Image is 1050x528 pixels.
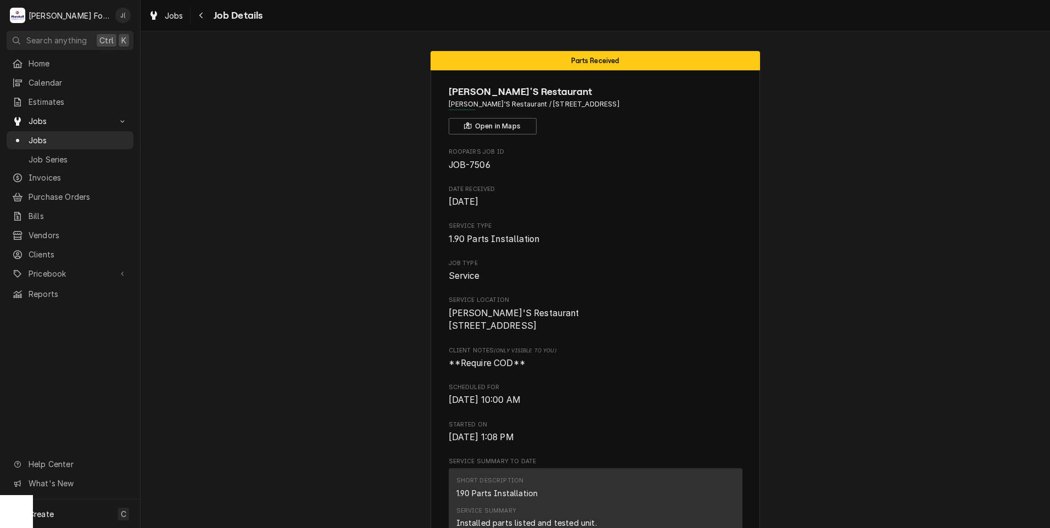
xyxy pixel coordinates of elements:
[449,222,742,231] span: Service Type
[210,8,263,23] span: Job Details
[449,395,521,405] span: [DATE] 10:00 AM
[193,7,210,24] button: Navigate back
[431,51,760,70] div: Status
[449,195,742,209] span: Date Received
[29,229,128,241] span: Vendors
[449,222,742,245] div: Service Type
[449,420,742,429] span: Started On
[449,185,742,194] span: Date Received
[7,285,133,303] a: Reports
[449,296,742,305] span: Service Location
[449,431,742,444] span: Started On
[7,207,133,225] a: Bills
[10,8,25,23] div: Marshall Food Equipment Service's Avatar
[449,185,742,209] div: Date Received
[449,85,742,134] div: Client Information
[449,296,742,333] div: Service Location
[7,226,133,244] a: Vendors
[7,474,133,492] a: Go to What's New
[165,10,183,21] span: Jobs
[7,245,133,263] a: Clients
[144,7,188,25] a: Jobs
[449,234,540,244] span: 1.90 Parts Installation
[29,58,128,69] span: Home
[121,35,126,46] span: K
[7,131,133,149] a: Jobs
[29,96,128,108] span: Estimates
[99,35,114,46] span: Ctrl
[449,271,480,281] span: Service
[449,383,742,392] span: Scheduled For
[7,150,133,168] a: Job Series
[29,210,128,222] span: Bills
[7,188,133,206] a: Purchase Orders
[7,265,133,283] a: Go to Pricebook
[29,134,128,146] span: Jobs
[29,191,128,203] span: Purchase Orders
[449,159,742,172] span: Roopairs Job ID
[449,394,742,407] span: Scheduled For
[29,478,127,489] span: What's New
[449,118,537,134] button: Open in Maps
[456,476,524,485] div: Short Description
[449,148,742,171] div: Roopairs Job ID
[449,357,742,370] span: [object Object]
[29,509,54,519] span: Create
[449,85,742,99] span: Name
[7,31,133,50] button: Search anythingCtrlK
[7,112,133,130] a: Go to Jobs
[449,259,742,268] span: Job Type
[449,196,479,207] span: [DATE]
[7,455,133,473] a: Go to Help Center
[449,383,742,407] div: Scheduled For
[449,160,490,170] span: JOB-7506
[115,8,131,23] div: Jeff Debigare (109)'s Avatar
[449,346,742,355] span: Client Notes
[29,77,128,88] span: Calendar
[10,8,25,23] div: M
[29,288,128,300] span: Reports
[7,93,133,111] a: Estimates
[29,268,111,279] span: Pricebook
[456,487,538,499] div: 1.90 Parts Installation
[29,154,128,165] span: Job Series
[26,35,87,46] span: Search anything
[571,57,619,64] span: Parts Received
[29,249,128,260] span: Clients
[29,458,127,470] span: Help Center
[449,269,742,283] span: Job Type
[449,259,742,283] div: Job Type
[449,457,742,466] span: Service Summary To Date
[7,54,133,72] a: Home
[29,172,128,183] span: Invoices
[494,347,556,353] span: (Only Visible to You)
[449,99,742,109] span: Address
[449,346,742,370] div: [object Object]
[29,10,109,21] div: [PERSON_NAME] Food Equipment Service
[449,432,514,442] span: [DATE] 1:08 PM
[115,8,131,23] div: J(
[29,115,111,127] span: Jobs
[449,308,579,332] span: [PERSON_NAME]'S Restaurant [STREET_ADDRESS]
[449,148,742,156] span: Roopairs Job ID
[7,74,133,92] a: Calendar
[121,508,126,520] span: C
[7,168,133,187] a: Invoices
[449,420,742,444] div: Started On
[456,507,516,515] div: Service Summary
[449,233,742,246] span: Service Type
[449,307,742,333] span: Service Location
